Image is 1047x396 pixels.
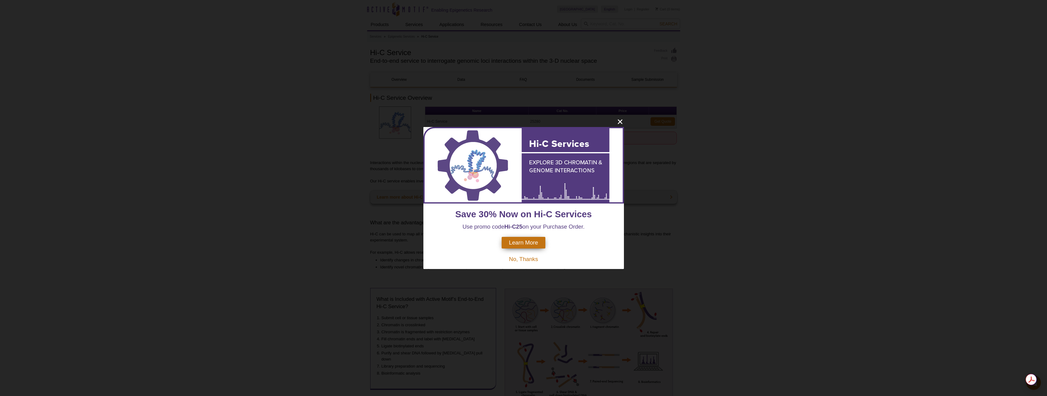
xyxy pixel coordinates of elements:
[504,223,522,230] strong: Hi-C25
[616,118,624,125] button: close
[463,223,584,230] span: Use promo code on your Purchase Order.
[509,239,538,246] span: Learn More
[509,256,538,262] span: No, Thanks
[455,209,592,219] span: Save 30% Now on Hi-C Services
